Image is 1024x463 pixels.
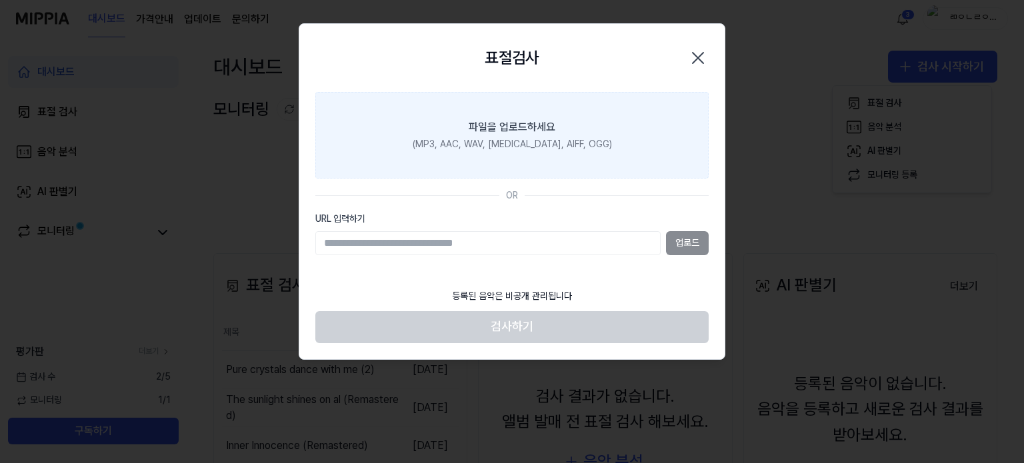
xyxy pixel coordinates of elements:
h2: 표절검사 [485,45,539,71]
div: 파일을 업로드하세요 [469,119,555,135]
div: OR [506,189,518,203]
div: (MP3, AAC, WAV, [MEDICAL_DATA], AIFF, OGG) [413,138,612,151]
div: 등록된 음악은 비공개 관리됩니다 [444,282,580,311]
label: URL 입력하기 [315,213,709,226]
